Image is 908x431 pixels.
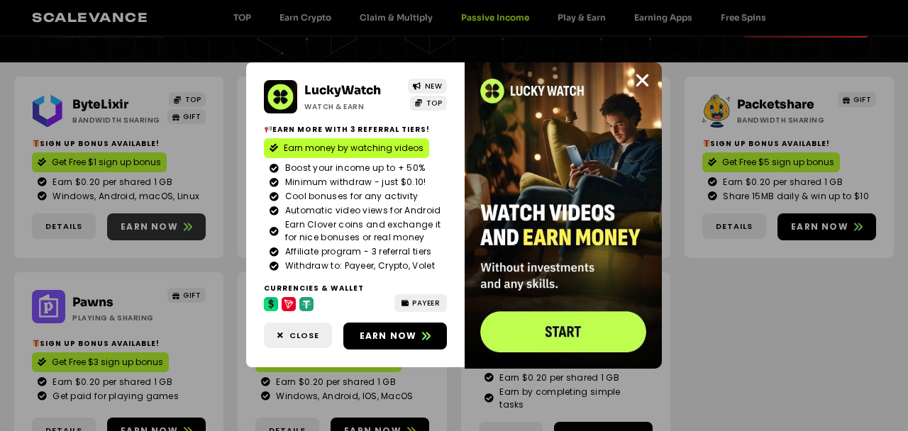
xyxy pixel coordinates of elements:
[265,125,272,133] img: 📢
[304,83,381,98] a: LuckyWatch
[304,101,398,112] h2: Watch & Earn
[264,283,447,293] h2: Currencies & Wallet
[282,259,435,272] span: Withdraw to: Payeer, Crypto, Volet
[343,323,448,349] a: Earn now
[426,98,443,108] span: TOP
[633,72,651,89] a: Close
[264,124,447,135] h2: Earn more with 3 referral Tiers!
[282,190,419,203] span: Cool bonuses for any activity
[264,323,331,349] a: Close
[425,81,443,91] span: NEW
[360,330,417,342] span: Earn now
[282,176,426,189] span: Minimum withdraw - just $0.10!
[412,298,440,308] span: PAYEER
[284,142,423,155] span: Earn money by watching videos
[264,138,429,158] a: Earn money by watching videos
[282,204,441,217] span: Automatic video views for Android
[410,96,447,111] a: TOP
[282,245,432,258] span: Affiliate program - 3 referral tiers
[408,79,447,94] a: NEW
[282,162,426,174] span: Boost your income up to + 50%
[289,330,319,342] span: Close
[394,294,448,312] a: PAYEER
[282,218,442,244] span: Earn Clover coins and exchange it for nice bonuses or real money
